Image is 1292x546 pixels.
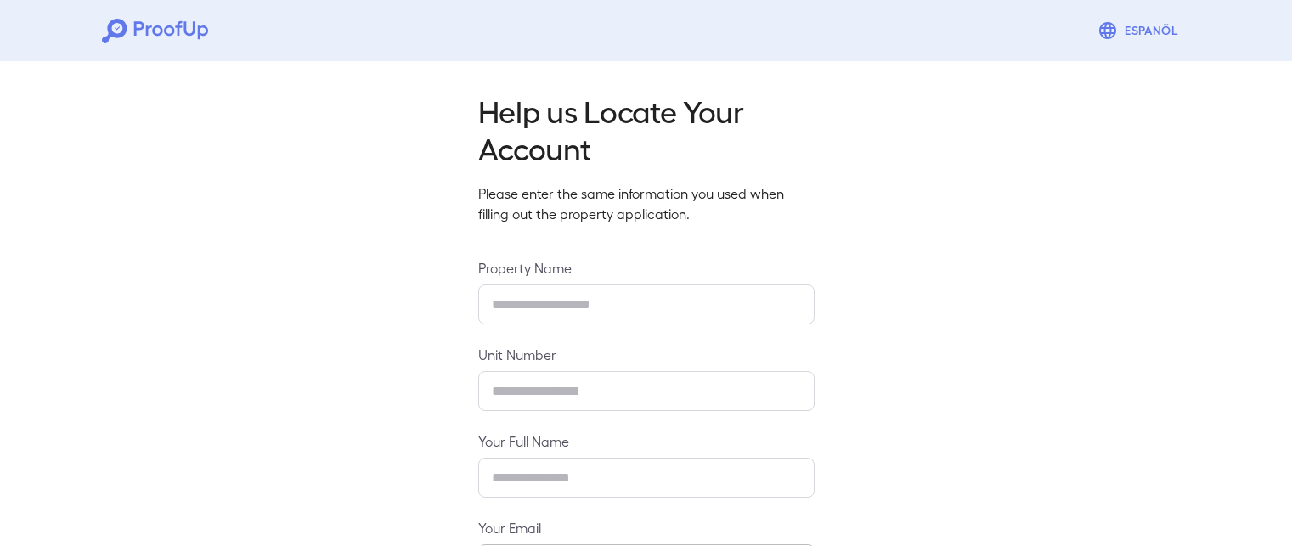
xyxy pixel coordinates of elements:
p: Please enter the same information you used when filling out the property application. [478,183,815,224]
label: Your Email [478,518,815,538]
label: Unit Number [478,345,815,364]
label: Your Full Name [478,431,815,451]
button: Espanõl [1091,14,1190,48]
h2: Help us Locate Your Account [478,92,815,166]
label: Property Name [478,258,815,278]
